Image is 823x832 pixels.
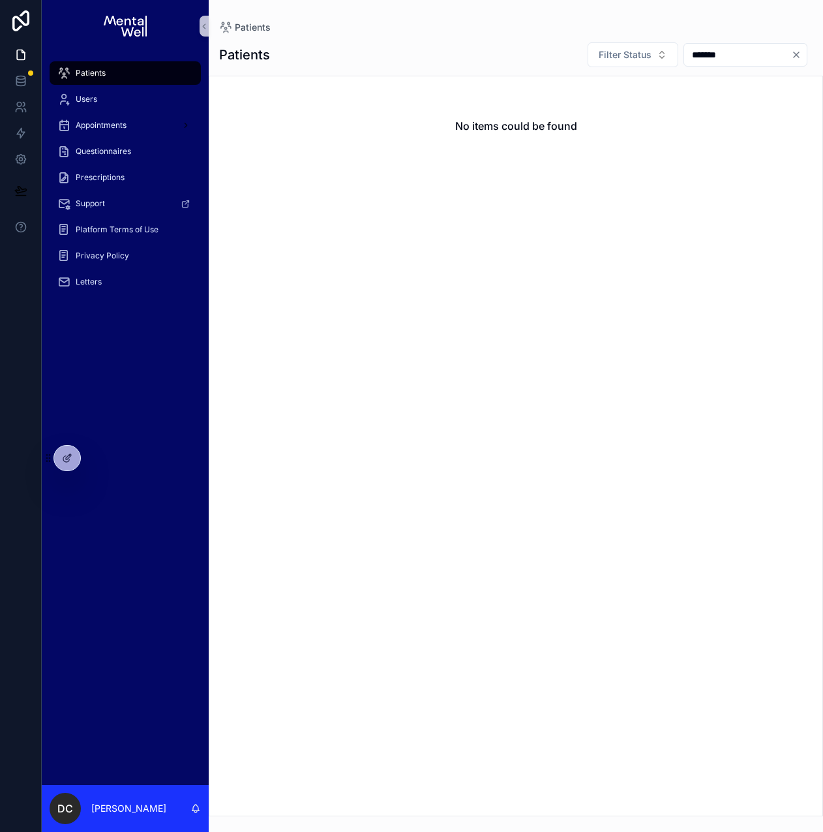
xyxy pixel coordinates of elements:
[235,21,271,34] span: Patients
[50,61,201,85] a: Patients
[76,251,129,261] span: Privacy Policy
[76,68,106,78] span: Patients
[455,118,577,134] h2: No items could be found
[57,801,73,816] span: DC
[219,46,270,64] h1: Patients
[76,277,102,287] span: Letters
[76,146,131,157] span: Questionnaires
[50,270,201,294] a: Letters
[42,52,209,311] div: scrollable content
[791,50,807,60] button: Clear
[91,802,166,815] p: [PERSON_NAME]
[76,224,158,235] span: Platform Terms of Use
[50,244,201,268] a: Privacy Policy
[50,166,201,189] a: Prescriptions
[50,140,201,163] a: Questionnaires
[588,42,678,67] button: Select Button
[50,114,201,137] a: Appointments
[76,94,97,104] span: Users
[599,48,651,61] span: Filter Status
[76,172,125,183] span: Prescriptions
[50,218,201,241] a: Platform Terms of Use
[76,120,127,131] span: Appointments
[76,198,105,209] span: Support
[50,87,201,111] a: Users
[104,16,146,37] img: App logo
[50,192,201,215] a: Support
[219,21,271,34] a: Patients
